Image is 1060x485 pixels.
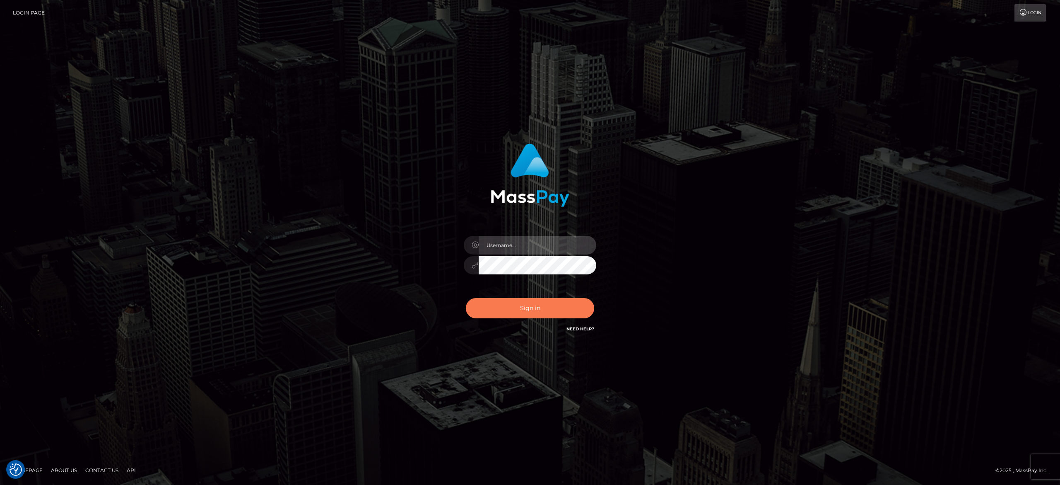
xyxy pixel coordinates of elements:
a: Login [1014,4,1046,22]
img: Revisit consent button [10,463,22,476]
div: © 2025 , MassPay Inc. [995,466,1054,475]
img: MassPay Login [491,143,569,207]
a: Homepage [9,464,46,477]
button: Sign in [466,298,594,318]
input: Username... [479,236,596,255]
a: Login Page [13,4,45,22]
a: Contact Us [82,464,122,477]
a: API [123,464,139,477]
a: About Us [48,464,80,477]
button: Consent Preferences [10,463,22,476]
a: Need Help? [566,326,594,332]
